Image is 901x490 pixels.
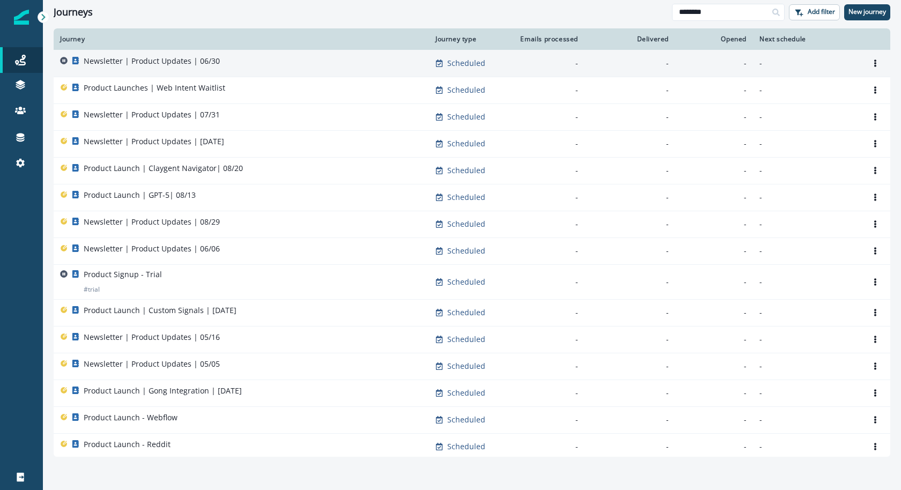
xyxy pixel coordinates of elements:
[54,433,890,460] a: Product Launch - RedditScheduled----Options
[54,130,890,157] a: Newsletter | Product Updates | [DATE]Scheduled----Options
[682,388,747,398] div: -
[447,165,485,176] p: Scheduled
[591,388,669,398] div: -
[867,243,884,259] button: Options
[682,58,747,69] div: -
[591,165,669,176] div: -
[867,189,884,205] button: Options
[867,274,884,290] button: Options
[54,237,890,264] a: Newsletter | Product Updates | 06/06Scheduled----Options
[447,246,485,256] p: Scheduled
[682,138,747,149] div: -
[682,85,747,95] div: -
[867,216,884,232] button: Options
[759,246,854,256] p: -
[54,77,890,103] a: Product Launches | Web Intent WaitlistScheduled----Options
[84,109,220,120] p: Newsletter | Product Updates | 07/31
[682,414,747,425] div: -
[84,359,220,369] p: Newsletter | Product Updates | 05/05
[867,55,884,71] button: Options
[516,85,578,95] div: -
[867,136,884,152] button: Options
[54,50,890,77] a: Newsletter | Product Updates | 06/30Scheduled----Options
[759,361,854,372] p: -
[447,58,485,69] p: Scheduled
[591,138,669,149] div: -
[844,4,890,20] button: New journey
[516,219,578,229] div: -
[591,441,669,452] div: -
[682,361,747,372] div: -
[591,112,669,122] div: -
[867,109,884,125] button: Options
[447,334,485,345] p: Scheduled
[516,165,578,176] div: -
[591,192,669,203] div: -
[84,243,220,254] p: Newsletter | Product Updates | 06/06
[84,439,171,450] p: Product Launch - Reddit
[759,219,854,229] p: -
[591,414,669,425] div: -
[447,85,485,95] p: Scheduled
[447,307,485,318] p: Scheduled
[682,277,747,287] div: -
[867,385,884,401] button: Options
[84,412,178,423] p: Product Launch - Webflow
[682,246,747,256] div: -
[591,246,669,256] div: -
[591,307,669,318] div: -
[516,307,578,318] div: -
[516,58,578,69] div: -
[54,184,890,211] a: Product Launch | GPT-5| 08/13Scheduled----Options
[759,85,854,95] p: -
[54,211,890,237] a: Newsletter | Product Updates | 08/29Scheduled----Options
[84,385,242,396] p: Product Launch | Gong Integration | [DATE]
[682,192,747,203] div: -
[591,361,669,372] div: -
[60,35,423,43] div: Journey
[54,353,890,380] a: Newsletter | Product Updates | 05/05Scheduled----Options
[759,388,854,398] p: -
[447,192,485,203] p: Scheduled
[682,219,747,229] div: -
[867,331,884,347] button: Options
[54,103,890,130] a: Newsletter | Product Updates | 07/31Scheduled----Options
[84,136,224,147] p: Newsletter | Product Updates | [DATE]
[759,307,854,318] p: -
[84,269,162,280] p: Product Signup - Trial
[682,35,747,43] div: Opened
[54,326,890,353] a: Newsletter | Product Updates | 05/16Scheduled----Options
[516,192,578,203] div: -
[54,6,93,18] h1: Journeys
[435,35,503,43] div: Journey type
[516,414,578,425] div: -
[759,414,854,425] p: -
[447,441,485,452] p: Scheduled
[759,192,854,203] p: -
[867,358,884,374] button: Options
[808,8,835,16] p: Add filter
[516,112,578,122] div: -
[447,138,485,149] p: Scheduled
[54,380,890,406] a: Product Launch | Gong Integration | [DATE]Scheduled----Options
[447,361,485,372] p: Scheduled
[516,35,578,43] div: Emails processed
[759,334,854,345] p: -
[759,165,854,176] p: -
[84,284,100,295] p: # trial
[682,307,747,318] div: -
[682,334,747,345] div: -
[759,35,854,43] div: Next schedule
[867,82,884,98] button: Options
[759,112,854,122] p: -
[447,112,485,122] p: Scheduled
[516,246,578,256] div: -
[682,165,747,176] div: -
[516,277,578,287] div: -
[591,219,669,229] div: -
[54,406,890,433] a: Product Launch - WebflowScheduled----Options
[516,138,578,149] div: -
[447,414,485,425] p: Scheduled
[516,441,578,452] div: -
[848,8,886,16] p: New journey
